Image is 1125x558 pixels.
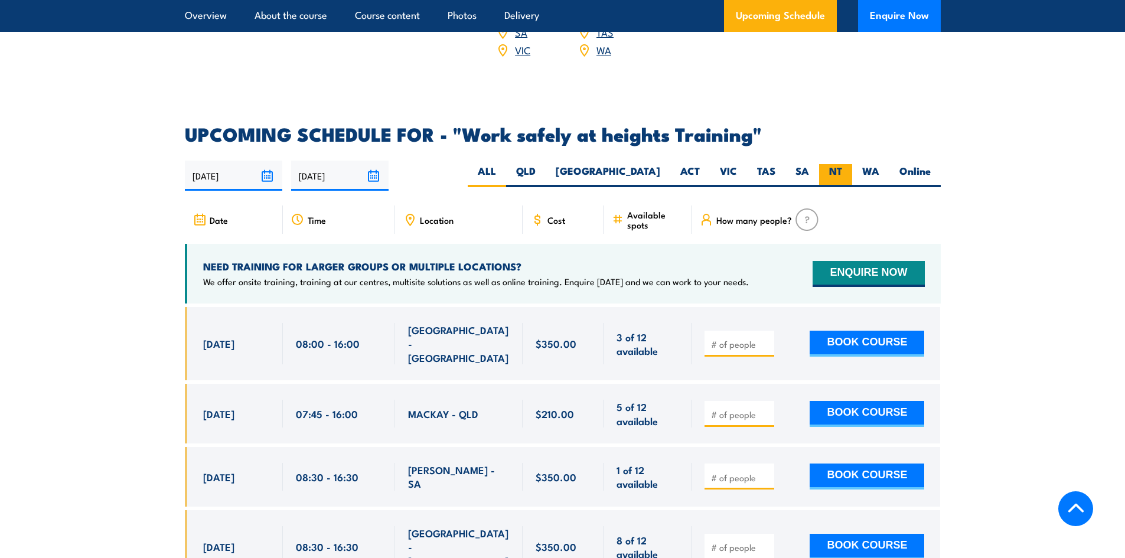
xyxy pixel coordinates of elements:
[291,161,389,191] input: To date
[810,464,924,490] button: BOOK COURSE
[711,409,770,420] input: # of people
[710,164,747,187] label: VIC
[420,215,454,225] span: Location
[408,323,510,364] span: [GEOGRAPHIC_DATA] - [GEOGRAPHIC_DATA]
[536,407,574,420] span: $210.00
[296,337,360,350] span: 08:00 - 16:00
[296,407,358,420] span: 07:45 - 16:00
[596,25,614,39] a: TAS
[813,261,924,287] button: ENQUIRE NOW
[596,43,611,57] a: WA
[546,164,670,187] label: [GEOGRAPHIC_DATA]
[408,463,510,491] span: [PERSON_NAME] - SA
[515,25,527,39] a: SA
[711,541,770,553] input: # of people
[819,164,852,187] label: NT
[852,164,889,187] label: WA
[210,215,228,225] span: Date
[536,540,576,553] span: $350.00
[716,215,792,225] span: How many people?
[627,210,683,230] span: Available spots
[810,331,924,357] button: BOOK COURSE
[203,260,749,273] h4: NEED TRAINING FOR LARGER GROUPS OR MULTIPLE LOCATIONS?
[203,407,234,420] span: [DATE]
[670,164,710,187] label: ACT
[747,164,785,187] label: TAS
[203,276,749,288] p: We offer onsite training, training at our centres, multisite solutions as well as online training...
[617,463,679,491] span: 1 of 12 available
[810,401,924,427] button: BOOK COURSE
[617,330,679,358] span: 3 of 12 available
[547,215,565,225] span: Cost
[536,470,576,484] span: $350.00
[617,400,679,428] span: 5 of 12 available
[515,43,530,57] a: VIC
[711,472,770,484] input: # of people
[506,164,546,187] label: QLD
[203,540,234,553] span: [DATE]
[296,540,358,553] span: 08:30 - 16:30
[408,407,478,420] span: MACKAY - QLD
[203,470,234,484] span: [DATE]
[889,164,941,187] label: Online
[185,125,941,142] h2: UPCOMING SCHEDULE FOR - "Work safely at heights Training"
[468,164,506,187] label: ALL
[296,470,358,484] span: 08:30 - 16:30
[711,338,770,350] input: # of people
[308,215,326,225] span: Time
[536,337,576,350] span: $350.00
[785,164,819,187] label: SA
[203,337,234,350] span: [DATE]
[185,161,282,191] input: From date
